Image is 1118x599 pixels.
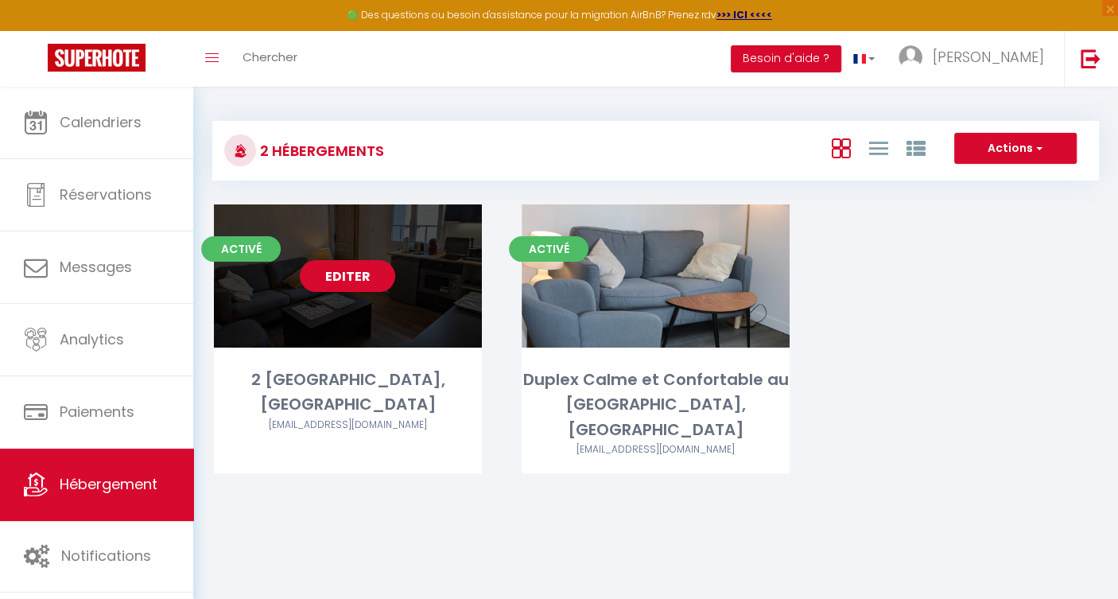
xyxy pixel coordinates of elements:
[61,546,151,566] span: Notifications
[48,44,146,72] img: Super Booking
[887,31,1064,87] a: ... [PERSON_NAME]
[933,47,1044,67] span: [PERSON_NAME]
[716,8,772,21] a: >>> ICI <<<<
[243,49,297,65] span: Chercher
[60,185,152,204] span: Réservations
[509,236,588,262] span: Activé
[731,45,841,72] button: Besoin d'aide ?
[954,133,1077,165] button: Actions
[214,418,482,433] div: Airbnb
[60,474,157,494] span: Hébergement
[60,257,132,277] span: Messages
[201,236,281,262] span: Activé
[256,133,384,169] h3: 2 Hébergements
[60,402,134,422] span: Paiements
[906,134,925,161] a: Vue par Groupe
[899,45,922,69] img: ...
[522,442,790,457] div: Airbnb
[60,329,124,349] span: Analytics
[231,31,309,87] a: Chercher
[868,134,887,161] a: Vue en Liste
[522,368,790,442] div: Duplex Calme et Confortable au [GEOGRAPHIC_DATA], [GEOGRAPHIC_DATA]
[300,260,395,292] a: Editer
[214,368,482,418] div: 2 [GEOGRAPHIC_DATA], [GEOGRAPHIC_DATA]
[60,112,142,132] span: Calendriers
[831,134,850,161] a: Vue en Box
[1081,49,1101,68] img: logout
